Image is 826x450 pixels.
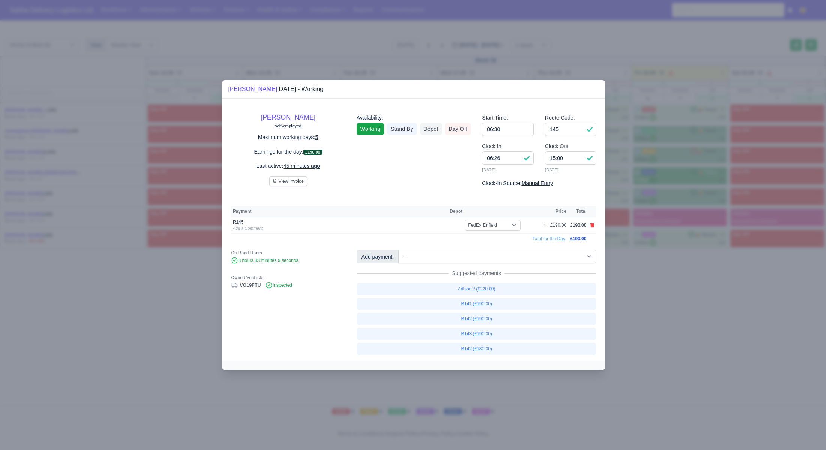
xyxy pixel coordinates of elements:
label: Clock Out [545,142,569,151]
a: R141 (£190.00) [357,298,597,310]
span: £190.00 [570,236,586,241]
div: 8 hours 33 minutes 9 seconds [231,257,345,264]
iframe: Chat Widget [692,363,826,450]
div: On Road Hours: [231,250,345,256]
div: Availability: [357,114,471,122]
div: Owned Vehhicle: [231,275,345,281]
td: £190.00 [548,217,568,234]
label: Route Code: [545,114,575,122]
a: Day Off [445,123,471,135]
a: R142 (£180.00) [357,343,597,355]
a: VO19FTU [231,283,261,288]
span: Total for the Day: [532,236,566,241]
th: Total [568,206,588,217]
div: [DATE] - Working [228,85,323,94]
div: R145 [233,219,401,225]
span: Suggested payments [449,269,504,277]
th: Depot [448,206,542,217]
u: Manual Entry [521,180,553,186]
span: £190.00 [303,150,322,155]
p: Maximum working days: [231,133,345,142]
a: Stand By [387,123,417,135]
label: Clock In [482,142,501,151]
a: [PERSON_NAME] [228,86,277,92]
span: £190.00 [570,223,586,228]
a: Working [357,123,384,135]
a: Add a Comment [233,226,262,230]
small: self-employed [275,124,302,128]
a: R143 (£190.00) [357,328,597,340]
th: Payment [231,206,448,217]
span: Inspected [265,283,292,288]
div: Clock-In Source: [482,179,596,188]
a: [PERSON_NAME] [261,114,315,121]
th: Price [548,206,568,217]
u: 5 [315,134,318,140]
div: 1 [544,223,547,229]
u: 45 minutes ago [283,163,320,169]
small: [DATE] [545,166,597,173]
p: Last active: [231,162,345,170]
a: R142 (£190.00) [357,313,597,325]
button: View Invoice [269,176,307,186]
a: AdHoc 2 (£220.00) [357,283,597,295]
a: Depot [420,123,442,135]
small: [DATE] [482,166,534,173]
div: Add payment: [357,250,399,263]
label: Start Time: [482,114,508,122]
p: Earnings for the day: [231,148,345,156]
